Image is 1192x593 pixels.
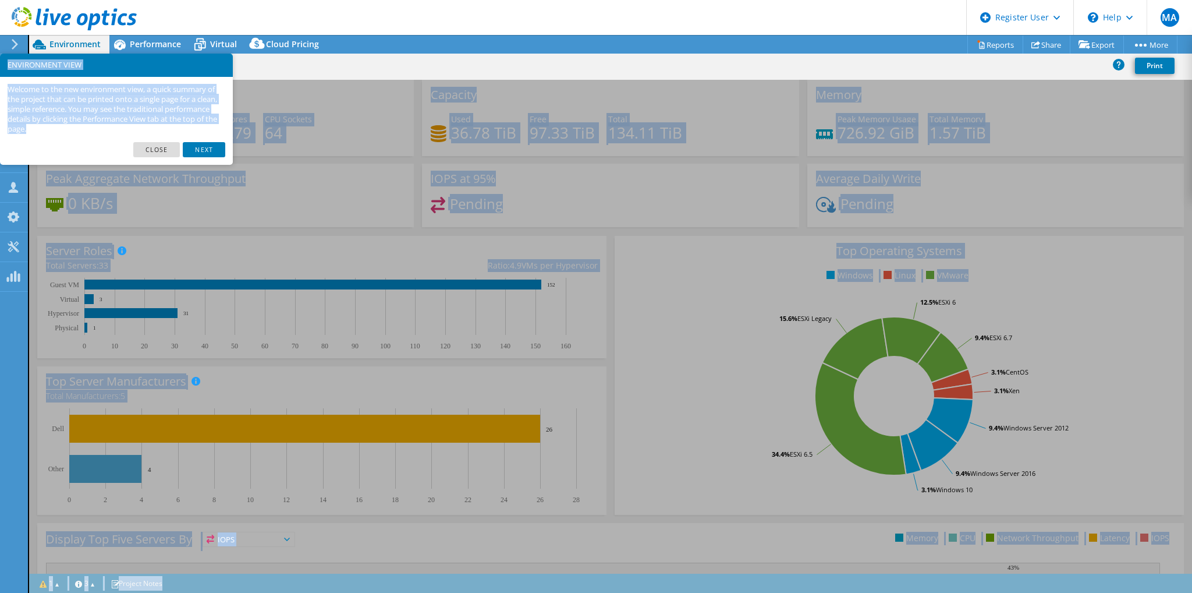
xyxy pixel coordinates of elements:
[130,38,181,50] span: Performance
[31,576,68,591] a: 1
[49,38,101,50] span: Environment
[102,576,171,591] a: Project Notes
[203,532,295,546] span: IOPS
[967,36,1023,54] a: Reports
[8,84,225,135] p: Welcome to the new environment view, a quick summary of the project that can be printed onto a si...
[67,576,103,591] a: 3
[133,142,180,157] a: Close
[1123,36,1177,54] a: More
[1135,58,1175,74] a: Print
[210,38,237,50] span: Virtual
[1088,12,1098,23] svg: \n
[183,142,225,157] a: Next
[8,61,225,69] h3: ENVIRONMENT VIEW
[1023,36,1070,54] a: Share
[1070,36,1124,54] a: Export
[266,38,319,50] span: Cloud Pricing
[1161,8,1179,27] span: MA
